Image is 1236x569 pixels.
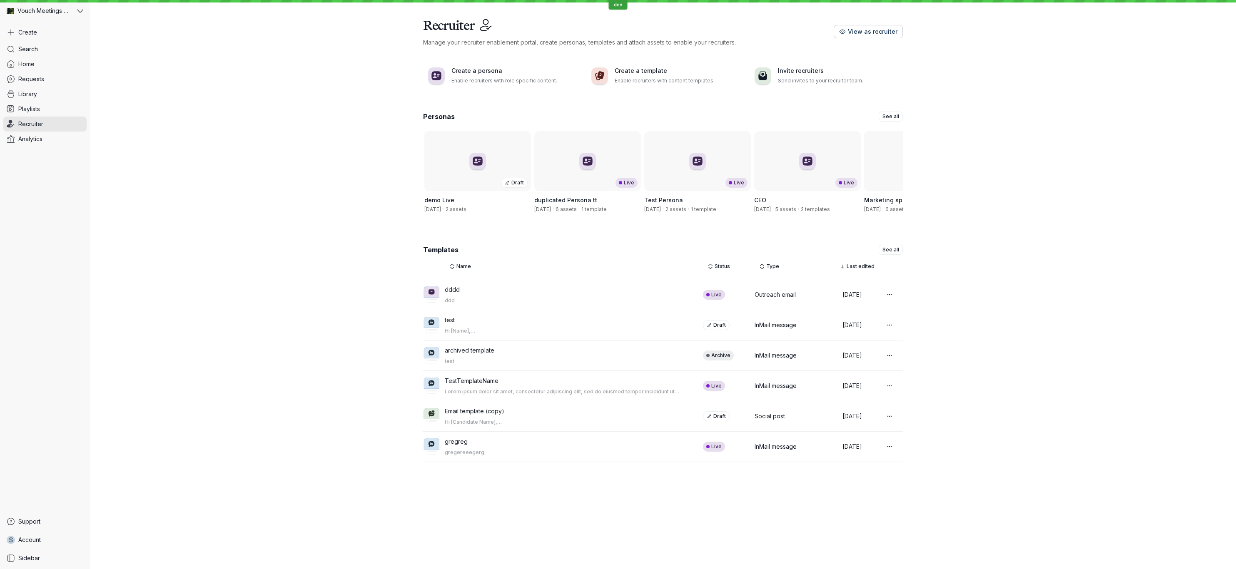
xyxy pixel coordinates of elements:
[766,262,779,271] span: Type
[864,196,924,204] span: Marketing specialist
[450,261,471,271] button: Name
[3,132,87,147] a: Analytics
[445,316,681,324] p: test
[445,297,681,304] p: ddd
[703,320,730,330] div: Draft
[754,206,771,212] span: [DATE]
[441,206,446,213] span: ·
[883,318,896,332] button: More actions
[501,178,528,188] div: Draft
[703,381,725,391] div: Live
[423,432,903,462] a: gregreggregereeegergLiveInMail message[DATE]More actions
[778,67,898,75] h3: Invite recruiters
[842,412,862,420] p: [DATE]
[778,77,898,85] p: Send invites to your recruiter team.
[18,90,37,98] span: Library
[775,206,796,213] span: 5 assets
[801,206,830,213] span: 2 templates
[3,72,87,87] a: Requests
[534,206,551,212] span: [DATE]
[3,57,87,72] a: Home
[835,178,857,188] div: Live
[703,411,730,421] div: Draft
[18,60,35,68] span: Home
[18,135,42,143] span: Analytics
[446,206,466,213] span: 2 assets
[842,382,862,390] p: [DATE]
[842,321,862,329] p: [DATE]
[456,262,471,271] span: Name
[755,382,797,390] p: InMail message
[879,112,903,122] a: See all
[18,554,40,562] span: Sidebar
[3,117,87,132] a: Recruiter
[445,437,681,446] p: gregreg
[18,517,40,526] span: Support
[3,3,87,18] button: Vouch Meetings Demo avatarVouch Meetings Demo
[3,3,75,18] div: Vouch Meetings Demo
[3,532,87,547] a: SAccount
[423,310,903,340] a: testHi [Name],DraftInMail message[DATE]More actions
[423,280,903,310] a: dddddddLiveOutreach email[DATE]More actions
[18,105,40,113] span: Playlists
[424,206,441,212] span: [DATE]
[424,196,454,204] span: demo Live
[644,206,661,212] span: [DATE]
[796,206,801,213] span: ·
[661,206,665,213] span: ·
[615,77,735,85] p: Enable recruiters with content templates.
[755,412,785,420] p: Social post
[691,206,716,213] span: 1 template
[755,442,797,451] p: InMail message
[882,246,899,254] span: See all
[581,206,607,213] span: 1 template
[3,87,87,102] a: Library
[879,245,903,255] a: See all
[7,7,14,15] img: Vouch Meetings Demo avatar
[881,206,885,213] span: ·
[423,340,903,371] a: archived templatetestArchiveInMail message[DATE]More actions
[423,371,903,401] a: TestTemplateNameLorem ipsum dolor sit amet, consectetur adipiscing elit, sed do eiusmod tempor in...
[883,379,896,393] button: More actions
[18,28,37,37] span: Create
[423,38,834,47] p: Manage your recruiter enablement portal, create personas, templates and attach assets to enable y...
[423,17,474,33] h1: Recruiter
[848,27,897,36] span: View as recruiter
[577,206,581,213] span: ·
[755,321,797,329] p: InMail message
[445,328,681,334] p: Hi [Name],
[9,536,13,544] span: S
[423,112,455,121] h3: Personas
[615,67,735,75] h3: Create a template
[834,25,903,38] button: View as recruiter
[883,349,896,362] button: More actions
[451,67,571,75] h3: Create a persona
[445,388,681,395] p: Lorem ipsum dolor sit amet, consectetur adipiscing elit, sed do eiusmod tempor incididunt ut labo...
[836,261,878,271] button: Last edited
[445,358,681,365] p: test
[3,514,87,529] a: Support
[665,206,686,213] span: 2 assets
[883,440,896,453] button: More actions
[445,346,681,355] p: archived template
[18,45,38,53] span: Search
[882,112,899,121] span: See all
[17,7,71,15] span: Vouch Meetings Demo
[703,442,725,452] div: Live
[423,245,459,254] h3: Templates
[703,290,725,300] div: Live
[556,206,577,213] span: 6 assets
[760,261,779,271] button: Type
[755,291,796,299] p: Outreach email
[445,286,681,294] p: dddd
[445,407,681,415] p: Email template (copy)
[725,178,748,188] div: Live
[708,261,730,271] button: Status
[445,419,681,425] p: Hi [Candidate Name],
[883,288,896,301] button: More actions
[451,77,571,85] p: Enable recruiters with role specific content.
[534,196,597,204] span: duplicated Persona tt
[18,120,43,128] span: Recruiter
[3,551,87,566] a: Sidebar
[703,350,734,360] div: Archive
